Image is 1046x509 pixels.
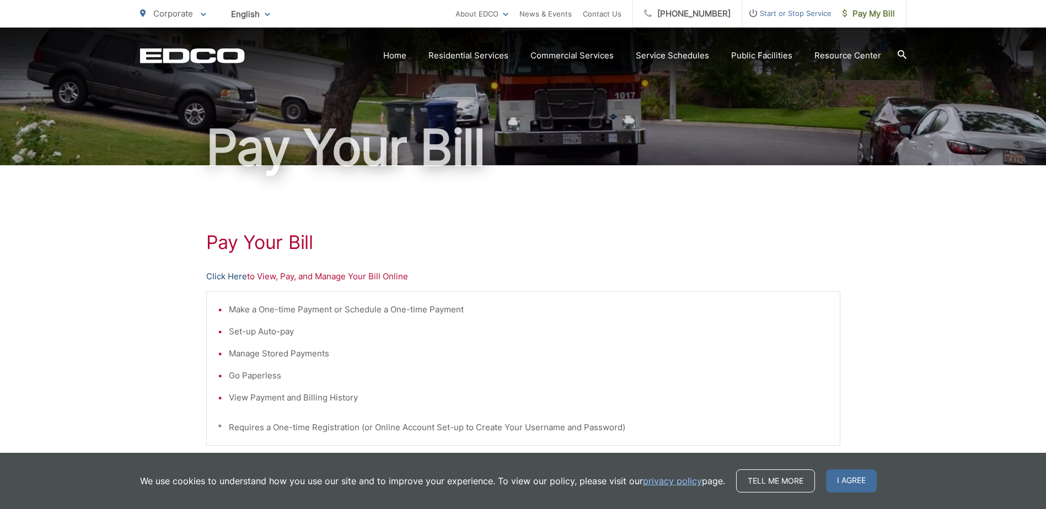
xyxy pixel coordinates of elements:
a: EDCD logo. Return to the homepage. [140,48,245,63]
li: Manage Stored Payments [229,347,829,360]
li: Set-up Auto-pay [229,325,829,338]
a: Home [383,49,406,62]
a: Resource Center [814,49,881,62]
a: About EDCO [455,7,508,20]
h1: Pay Your Bill [206,231,840,253]
span: Pay My Bill [843,7,895,20]
a: Click Here [206,270,247,283]
a: Contact Us [583,7,621,20]
span: English [223,4,278,24]
li: Make a One-time Payment or Schedule a One-time Payment [229,303,829,316]
a: Tell me more [736,469,815,492]
p: We use cookies to understand how you use our site and to improve your experience. To view our pol... [140,474,725,488]
li: View Payment and Billing History [229,391,829,404]
a: privacy policy [643,474,702,488]
span: I agree [826,469,877,492]
a: Service Schedules [636,49,709,62]
span: Corporate [153,8,193,19]
a: News & Events [519,7,572,20]
a: Residential Services [428,49,508,62]
a: Public Facilities [731,49,792,62]
li: Go Paperless [229,369,829,382]
a: Commercial Services [530,49,614,62]
p: * Requires a One-time Registration (or Online Account Set-up to Create Your Username and Password) [218,421,829,434]
p: to View, Pay, and Manage Your Bill Online [206,270,840,283]
h1: Pay Your Bill [140,120,906,175]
